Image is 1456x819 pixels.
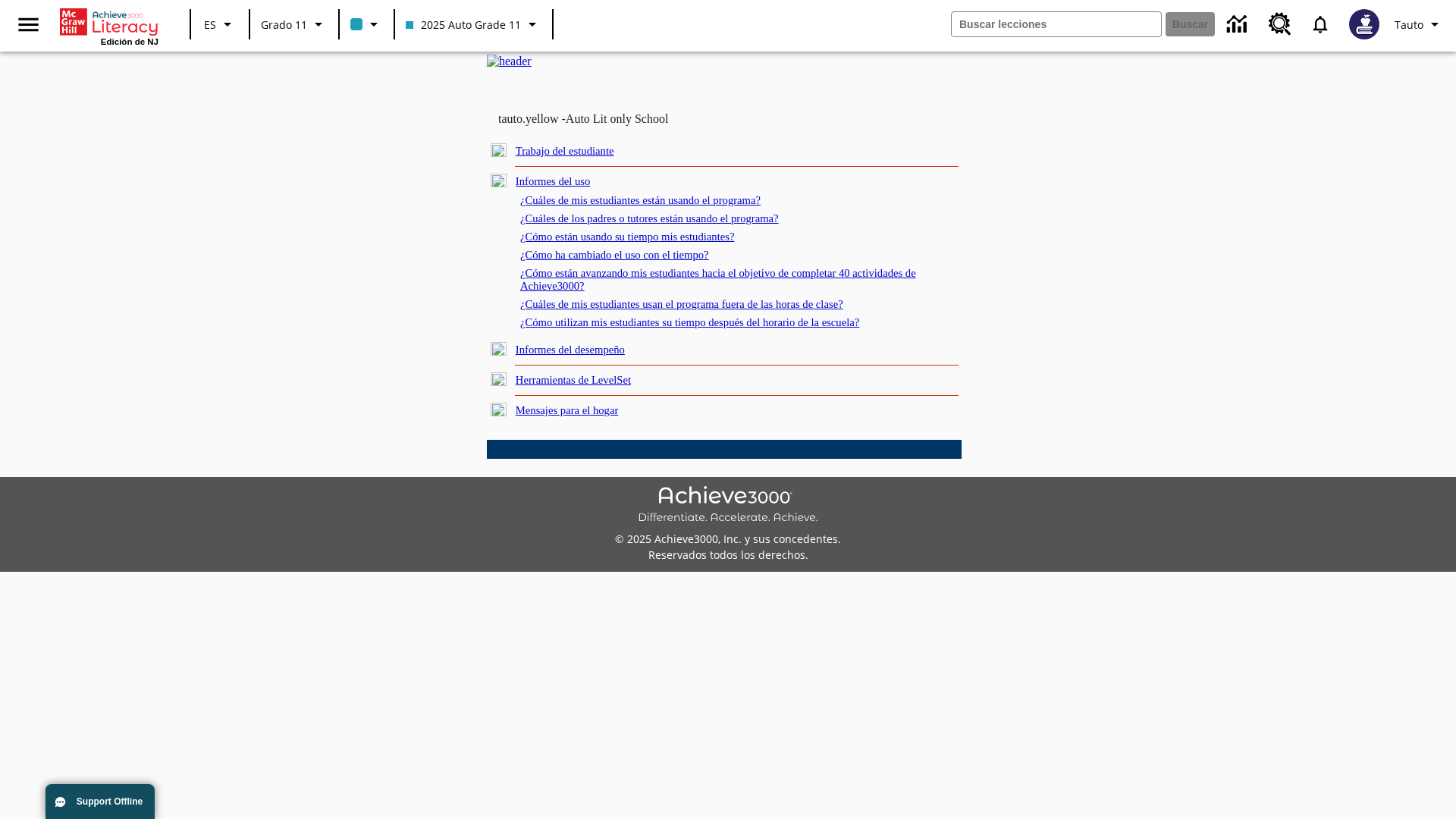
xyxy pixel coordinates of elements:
img: plus.gif [491,403,507,416]
button: Escoja un nuevo avatar [1340,5,1389,44]
a: ¿Cuáles de mis estudiantes están usando el programa? [520,194,761,206]
img: plus.gif [491,372,507,386]
a: Informes del uso [516,175,591,187]
a: Notificaciones [1301,5,1340,44]
img: minus.gif [491,174,507,187]
span: Edición de NJ [101,37,158,46]
button: Support Offline [45,784,155,819]
button: Abrir el menú lateral [6,2,51,47]
span: Support Offline [77,796,143,807]
span: ES [204,17,216,33]
a: Trabajo del estudiante [516,145,614,157]
button: Clase: 2025 Auto Grade 11, Selecciona una clase [400,11,548,38]
a: ¿Cómo están usando su tiempo mis estudiantes? [520,231,735,243]
button: El color de la clase es azul claro. Cambiar el color de la clase. [344,11,389,38]
button: Grado: Grado 11, Elige un grado [255,11,334,38]
nobr: Auto Lit only School [566,112,669,125]
button: Lenguaje: ES, Selecciona un idioma [196,11,244,38]
span: Tauto [1395,17,1423,33]
span: Grado 11 [261,17,307,33]
a: ¿Cómo están avanzando mis estudiantes hacia el objetivo de completar 40 actividades de Achieve3000? [520,267,916,292]
td: tauto.yellow - [498,112,777,126]
a: ¿Cómo ha cambiado el uso con el tiempo? [520,249,709,261]
a: ¿Cuáles de mis estudiantes usan el programa fuera de las horas de clase? [520,298,843,310]
a: Informes del desempeño [516,344,625,356]
a: ¿Cuáles de los padres o tutores están usando el programa? [520,212,779,224]
input: Buscar campo [952,12,1161,36]
img: Achieve3000 Differentiate Accelerate Achieve [638,486,818,525]
a: Herramientas de LevelSet [516,374,631,386]
a: Centro de recursos, Se abrirá en una pestaña nueva. [1260,4,1301,45]
img: header [487,55,532,68]
button: Perfil/Configuración [1389,11,1450,38]
img: Avatar [1349,9,1379,39]
a: Centro de información [1218,4,1260,45]
img: plus.gif [491,143,507,157]
a: ¿Cómo utilizan mis estudiantes su tiempo después del horario de la escuela? [520,316,859,328]
img: plus.gif [491,342,507,356]
div: Portada [60,5,158,46]
a: Mensajes para el hogar [516,404,619,416]
span: 2025 Auto Grade 11 [406,17,521,33]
